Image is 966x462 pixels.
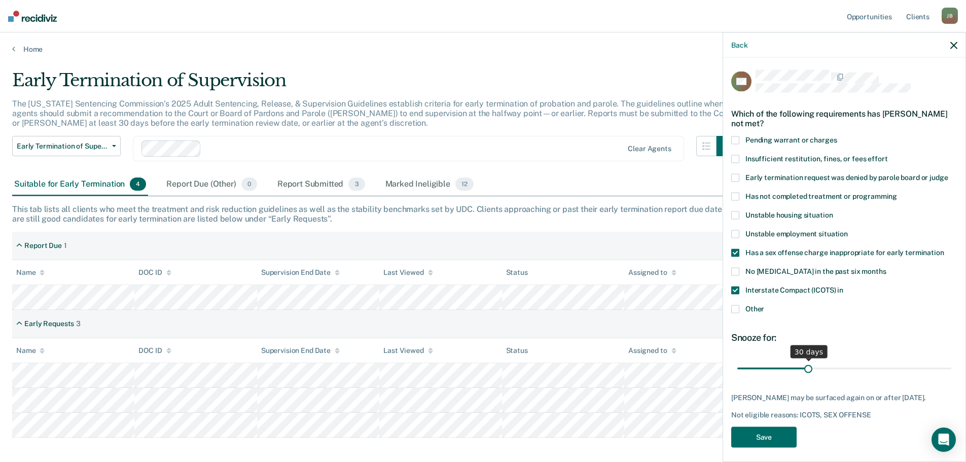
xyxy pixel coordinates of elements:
div: 30 days [791,345,828,359]
div: 3 [76,319,81,328]
div: Report Due (Other) [164,173,259,196]
div: Supervision End Date [261,268,340,277]
div: Report Due [24,241,62,250]
span: Has a sex offense charge inappropriate for early termination [745,248,944,257]
div: DOC ID [138,268,171,277]
div: Report Submitted [275,173,367,196]
img: Recidiviz [8,11,57,22]
div: Suitable for Early Termination [12,173,148,196]
span: Early termination request was denied by parole board or judge [745,173,948,182]
div: Status [506,268,528,277]
span: No [MEDICAL_DATA] in the past six months [745,267,886,275]
p: The [US_STATE] Sentencing Commission’s 2025 Adult Sentencing, Release, & Supervision Guidelines e... [12,99,734,128]
div: Last Viewed [383,346,433,355]
div: Not eligible reasons: ICOTS, SEX OFFENSE [731,410,957,419]
div: Name [16,346,45,355]
span: 12 [455,177,474,191]
span: Has not completed treatment or programming [745,192,897,200]
div: J B [942,8,958,24]
div: Assigned to [628,346,676,355]
span: Unstable employment situation [745,230,848,238]
div: 1 [64,241,67,250]
div: Marked Ineligible [383,173,476,196]
div: Supervision End Date [261,346,340,355]
div: Which of the following requirements has [PERSON_NAME] not met? [731,101,957,136]
span: 0 [241,177,257,191]
div: Early Requests [24,319,74,328]
button: Back [731,41,747,49]
a: Home [12,45,954,54]
div: This tab lists all clients who meet the treatment and risk reduction guidelines as well as the st... [12,204,954,224]
div: Snooze for: [731,332,957,343]
span: Insufficient restitution, fines, or fees effort [745,155,887,163]
button: Save [731,427,797,448]
div: Early Termination of Supervision [12,70,737,99]
div: Clear agents [628,145,671,153]
span: Interstate Compact (ICOTS) in [745,286,843,294]
div: Open Intercom Messenger [932,428,956,452]
div: Assigned to [628,268,676,277]
span: Unstable housing situation [745,211,833,219]
div: Status [506,346,528,355]
span: Pending warrant or charges [745,136,837,144]
div: [PERSON_NAME] may be surfaced again on or after [DATE]. [731,394,957,402]
div: DOC ID [138,346,171,355]
span: Early Termination of Supervision [17,142,108,151]
div: Name [16,268,45,277]
span: Other [745,305,764,313]
div: Last Viewed [383,268,433,277]
span: 3 [348,177,365,191]
span: 4 [130,177,146,191]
